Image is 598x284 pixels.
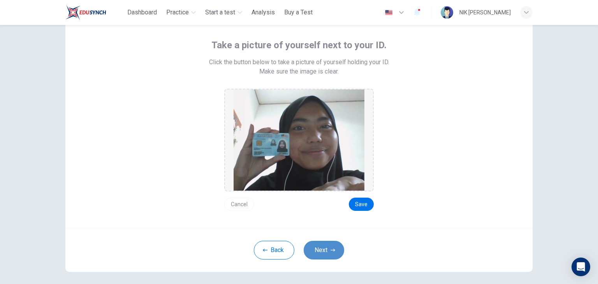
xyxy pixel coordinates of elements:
[127,8,157,17] span: Dashboard
[202,5,245,19] button: Start a test
[166,8,189,17] span: Practice
[65,5,106,20] img: ELTC logo
[65,5,124,20] a: ELTC logo
[248,5,278,19] button: Analysis
[163,5,199,19] button: Practice
[252,8,275,17] span: Analysis
[205,8,235,17] span: Start a test
[254,241,294,259] button: Back
[349,198,374,211] button: Save
[259,67,339,76] span: Make sure the image is clear.
[211,39,387,51] span: Take a picture of yourself next to your ID.
[441,6,453,19] img: Profile picture
[234,89,364,191] img: preview screemshot
[224,198,254,211] button: Cancel
[572,258,590,276] div: Open Intercom Messenger
[384,10,394,16] img: en
[124,5,160,19] button: Dashboard
[209,58,389,67] span: Click the button below to take a picture of yourself holding your ID.
[281,5,316,19] button: Buy a Test
[304,241,344,259] button: Next
[459,8,511,17] div: NIK [PERSON_NAME]
[284,8,313,17] span: Buy a Test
